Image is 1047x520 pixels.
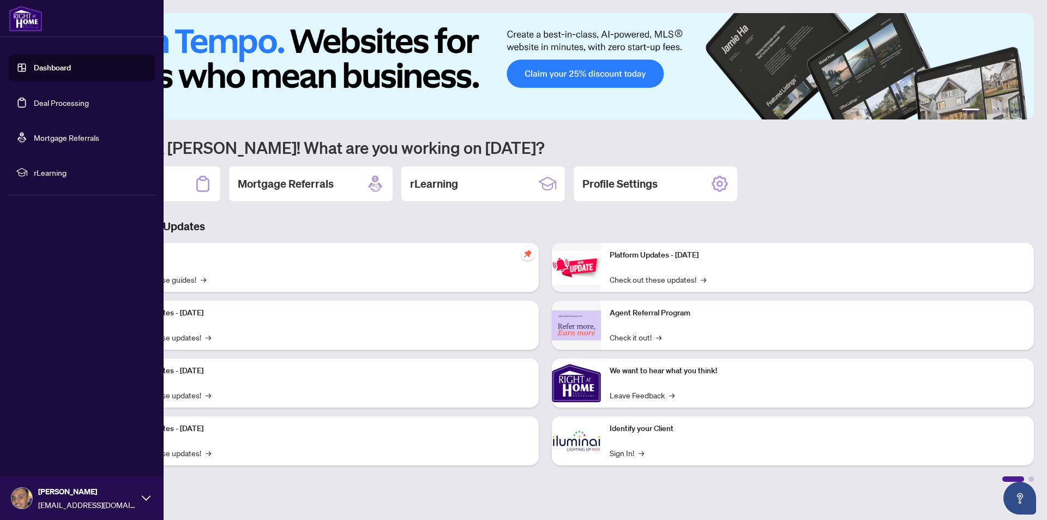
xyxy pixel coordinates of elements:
[639,447,644,459] span: →
[610,365,1025,377] p: We want to hear what you think!
[656,331,661,343] span: →
[1001,109,1006,113] button: 4
[206,447,211,459] span: →
[610,273,706,285] a: Check out these updates!→
[984,109,988,113] button: 2
[521,247,534,260] span: pushpin
[115,249,530,261] p: Self-Help
[992,109,997,113] button: 3
[552,358,601,408] img: We want to hear what you think!
[610,423,1025,435] p: Identify your Client
[1003,482,1036,515] button: Open asap
[115,365,530,377] p: Platform Updates - [DATE]
[11,488,32,509] img: Profile Icon
[610,307,1025,319] p: Agent Referral Program
[582,176,658,192] h2: Profile Settings
[1010,109,1014,113] button: 5
[34,166,147,178] span: rLearning
[34,98,89,107] a: Deal Processing
[669,389,675,401] span: →
[238,176,334,192] h2: Mortgage Referrals
[610,331,661,343] a: Check it out!→
[115,307,530,319] p: Platform Updates - [DATE]
[57,219,1034,234] h3: Brokerage & Industry Updates
[34,63,71,73] a: Dashboard
[206,389,211,401] span: →
[115,423,530,435] p: Platform Updates - [DATE]
[206,331,211,343] span: →
[201,273,206,285] span: →
[34,133,99,142] a: Mortgage Referrals
[57,13,1034,119] img: Slide 0
[552,250,601,285] img: Platform Updates - June 23, 2025
[552,416,601,465] img: Identify your Client
[1019,109,1023,113] button: 6
[610,447,644,459] a: Sign In!→
[610,389,675,401] a: Leave Feedback→
[38,486,136,498] span: [PERSON_NAME]
[57,137,1034,158] h1: Welcome back [PERSON_NAME]! What are you working on [DATE]?
[9,5,43,32] img: logo
[410,176,458,192] h2: rLearning
[701,273,706,285] span: →
[610,249,1025,261] p: Platform Updates - [DATE]
[962,109,979,113] button: 1
[38,499,136,511] span: [EMAIL_ADDRESS][DOMAIN_NAME]
[552,310,601,340] img: Agent Referral Program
